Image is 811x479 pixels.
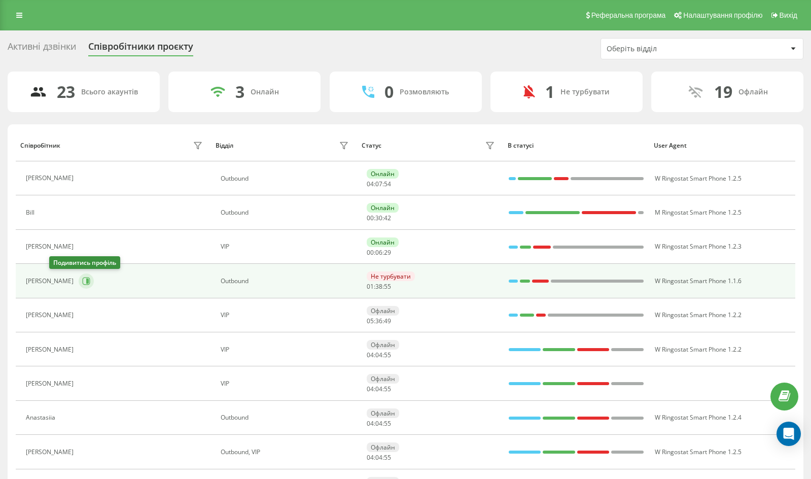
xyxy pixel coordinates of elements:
[221,243,351,250] div: VIP
[655,277,742,285] span: W Ringostat Smart Phone 1.1.6
[362,142,381,149] div: Статус
[367,453,374,462] span: 04
[738,88,768,96] div: Офлайн
[655,242,742,251] span: W Ringostat Smart Phone 1.2.3
[591,11,666,19] span: Реферальна програма
[375,453,382,462] span: 04
[367,317,374,325] span: 05
[26,380,76,387] div: [PERSON_NAME]
[20,142,60,149] div: Співробітник
[367,420,391,427] div: : :
[221,346,351,353] div: VIP
[384,453,391,462] span: 55
[655,345,742,354] span: W Ringostat Smart Phone 1.2.2
[26,346,76,353] div: [PERSON_NAME]
[221,414,351,421] div: Оutbound
[57,82,75,101] div: 23
[560,88,610,96] div: Не турбувати
[221,380,351,387] div: VIP
[655,208,742,217] span: M Ringostat Smart Phone 1.2.5
[221,449,351,456] div: Оutbound, VIP
[384,385,391,393] span: 55
[777,422,801,446] div: Open Intercom Messenger
[367,419,374,428] span: 04
[375,282,382,291] span: 38
[384,214,391,222] span: 42
[367,408,399,418] div: Офлайн
[367,215,391,222] div: : :
[367,181,391,188] div: : :
[367,271,415,281] div: Не турбувати
[367,203,399,213] div: Онлайн
[375,419,382,428] span: 04
[654,142,790,149] div: User Agent
[221,209,351,216] div: Оutbound
[400,88,449,96] div: Розмовляють
[655,448,742,456] span: W Ringostat Smart Phone 1.2.5
[367,282,374,291] span: 01
[384,317,391,325] span: 49
[26,243,76,250] div: [PERSON_NAME]
[235,82,244,101] div: 3
[26,414,58,421] div: Anastasiia
[49,256,120,269] div: Подивитись профіль
[607,45,728,53] div: Оберіть відділ
[384,419,391,428] span: 55
[375,385,382,393] span: 04
[655,311,742,319] span: W Ringostat Smart Phone 1.2.2
[367,169,399,179] div: Онлайн
[367,385,374,393] span: 04
[367,351,374,359] span: 04
[683,11,762,19] span: Налаштування профілю
[367,237,399,247] div: Онлайн
[8,41,76,57] div: Активні дзвінки
[367,248,374,257] span: 00
[367,180,374,188] span: 04
[221,278,351,285] div: Оutbound
[384,248,391,257] span: 29
[545,82,554,101] div: 1
[384,82,394,101] div: 0
[367,386,391,393] div: : :
[384,180,391,188] span: 54
[655,413,742,422] span: W Ringostat Smart Phone 1.2.4
[375,317,382,325] span: 36
[375,214,382,222] span: 30
[216,142,233,149] div: Відділ
[375,248,382,257] span: 06
[367,352,391,359] div: : :
[714,82,732,101] div: 19
[26,175,76,182] div: [PERSON_NAME]
[384,282,391,291] span: 55
[367,214,374,222] span: 00
[81,88,138,96] div: Всього акаунтів
[780,11,797,19] span: Вихід
[26,278,76,285] div: [PERSON_NAME]
[375,351,382,359] span: 04
[221,312,351,319] div: VIP
[367,442,399,452] div: Офлайн
[375,180,382,188] span: 07
[367,318,391,325] div: : :
[26,449,76,456] div: [PERSON_NAME]
[367,454,391,461] div: : :
[221,175,351,182] div: Оutbound
[88,41,193,57] div: Співробітники проєкту
[26,312,76,319] div: [PERSON_NAME]
[251,88,279,96] div: Онлайн
[26,209,37,216] div: Bill
[367,374,399,384] div: Офлайн
[655,174,742,183] span: W Ringostat Smart Phone 1.2.5
[367,340,399,350] div: Офлайн
[508,142,644,149] div: В статусі
[367,306,399,316] div: Офлайн
[367,283,391,290] div: : :
[367,249,391,256] div: : :
[384,351,391,359] span: 55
